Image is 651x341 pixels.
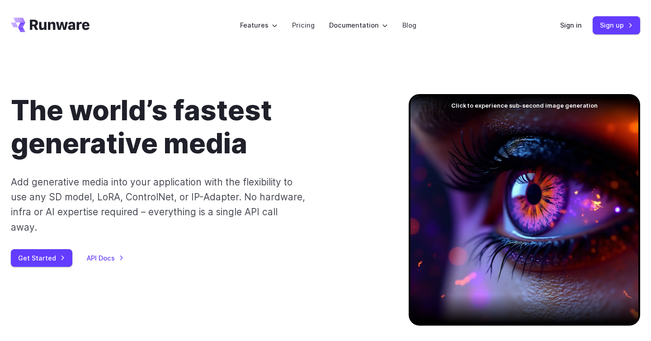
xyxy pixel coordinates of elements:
p: Add generative media into your application with the flexibility to use any SD model, LoRA, Contro... [11,175,306,235]
a: Sign in [560,20,582,30]
h1: The world’s fastest generative media [11,94,380,160]
label: Documentation [329,20,388,30]
a: Blog [402,20,416,30]
label: Features [240,20,278,30]
a: Pricing [292,20,315,30]
a: Go to / [11,18,90,32]
a: Sign up [593,16,640,34]
a: API Docs [87,253,124,263]
a: Get Started [11,249,72,267]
